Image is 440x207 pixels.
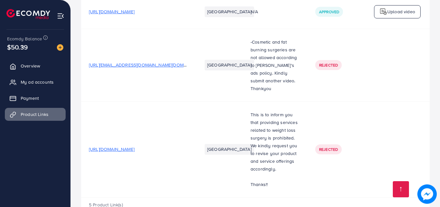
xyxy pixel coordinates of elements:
[89,8,134,15] span: [URL][DOMAIN_NAME]
[205,60,254,70] li: [GEOGRAPHIC_DATA]
[205,144,254,154] li: [GEOGRAPHIC_DATA]
[380,8,387,16] img: logo
[205,6,254,17] li: [GEOGRAPHIC_DATA]
[5,76,66,88] a: My ad accounts
[5,59,66,72] a: Overview
[387,8,415,16] p: Upload video
[251,181,300,188] p: Thanks!!
[21,111,48,118] span: Product Links
[251,8,258,15] span: N/A
[7,36,42,42] span: Ecomdy Balance
[89,146,134,152] span: [URL][DOMAIN_NAME]
[251,38,300,92] p: -Cosmetic and fat burning surgeries are not allowed according to [PERSON_NAME]'s ads policy. Kind...
[5,108,66,121] a: Product Links
[319,147,338,152] span: Rejected
[21,79,54,85] span: My ad accounts
[6,9,50,19] img: logo
[21,63,40,69] span: Overview
[417,184,437,204] img: image
[57,44,63,51] img: image
[5,92,66,105] a: Payment
[57,12,64,20] img: menu
[21,95,39,101] span: Payment
[319,9,339,15] span: Approved
[319,62,338,68] span: Rejected
[251,111,300,173] p: This is to inform you that providing services related to weight loss surgery is prohibited. We ki...
[7,42,28,52] span: $50.39
[89,62,207,68] span: [URL][EMAIL_ADDRESS][DOMAIN_NAME][DOMAIN_NAME]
